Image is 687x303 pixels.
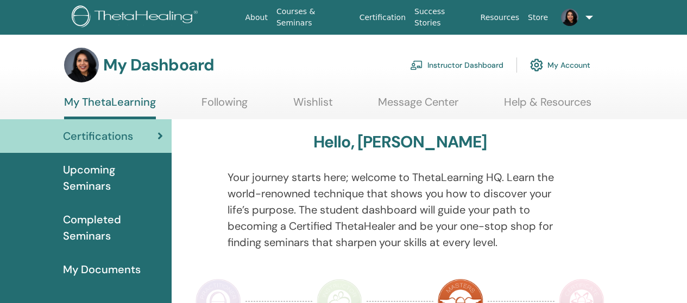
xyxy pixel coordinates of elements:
h3: My Dashboard [103,55,214,75]
a: Message Center [378,95,458,117]
a: Instructor Dashboard [410,53,503,77]
a: Help & Resources [504,95,591,117]
a: Following [201,95,248,117]
a: About [241,8,272,28]
a: Courses & Seminars [272,2,355,33]
img: cog.svg [530,56,543,74]
a: Store [524,8,552,28]
img: default.jpg [64,48,99,82]
a: Certification [355,8,410,28]
a: My ThetaLearning [64,95,156,119]
h3: Hello, [PERSON_NAME] [313,132,487,152]
img: logo.png [72,5,201,30]
p: Your journey starts here; welcome to ThetaLearning HQ. Learn the world-renowned technique that sh... [228,169,573,250]
span: Completed Seminars [63,211,163,244]
a: Wishlist [293,95,333,117]
a: My Account [530,53,590,77]
span: Certifications [63,128,133,144]
img: default.jpg [561,9,578,26]
a: Resources [476,8,524,28]
a: Success Stories [410,2,476,33]
span: My Documents [63,261,141,278]
img: chalkboard-teacher.svg [410,60,423,70]
span: Upcoming Seminars [63,162,163,194]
